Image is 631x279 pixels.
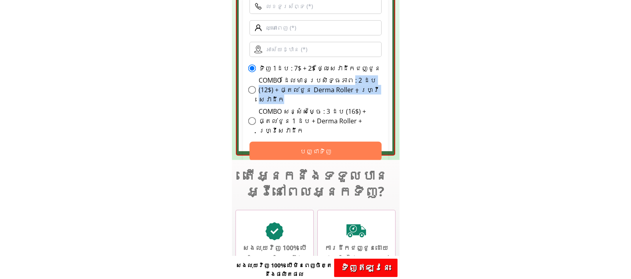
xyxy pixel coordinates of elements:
[259,107,382,135] label: COMBO សន្សំសម្ចៃ : 3 ដប (16$) + ផ្តល់ជូន 1 ដប + Derma Roller + ហ្វ្រីសេវាដឹក
[259,63,381,73] label: ទិញ 1ដប : 7$ + 2$ ថ្លៃ​សេវា​ដឹកជញ្ជូន
[249,42,382,57] input: អាស័យដ្ឋាន (*)
[236,261,332,278] span: សងលុយវិញ 100% បើមិនពេញចិត្តនឹងផលិតផល
[324,243,388,274] h3: ការដឹកជញ្ជូនដោយឥតគិតថ្លៃសម្រាប់ផលិតផល 2 ឬច្រើន
[249,20,382,36] input: ឈ្មោះ​ពេញ (*)
[242,243,307,274] h3: សងលុយវិញ 100% បើមិនពេញចិត្តនឹងផលិតផល
[235,168,395,199] h3: តើអ្នកនឹងទទួលបានអ្វីនៅពេលអ្នកទិញ?
[249,142,382,161] button: បញ្ជាទិញ
[334,259,398,277] p: ទិញ​ឥឡូវនេះ
[259,75,382,104] label: COMBO ដែលមានប្រសិទ្ធភាព : 2 ដប (12$) + ផ្តល់ជូន Derma Roller + ហ្វ្រីសេវាដឹក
